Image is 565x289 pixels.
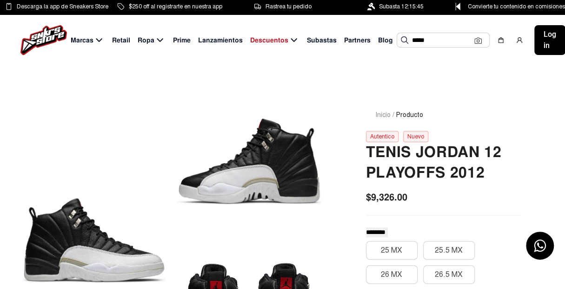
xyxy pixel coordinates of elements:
[452,3,464,10] img: Control Point Icon
[20,25,67,55] img: logo
[17,1,108,12] span: Descarga la app de Sneakers Store
[129,1,222,12] span: $250 off al registrarte en nuestra app
[366,265,418,284] button: 26 MX
[138,35,154,45] span: Ropa
[392,110,394,120] span: /
[173,35,191,45] span: Prime
[516,36,523,44] img: user
[366,241,418,260] button: 25 MX
[468,1,565,12] span: Convierte tu contenido en comisiones
[307,35,337,45] span: Subastas
[344,35,371,45] span: Partners
[396,110,423,120] span: Producto
[366,142,520,183] h2: Tenis Jordan 12 Playoffs 2012
[71,35,93,45] span: Marcas
[366,131,399,142] div: Autentico
[250,35,288,45] span: Descuentos
[379,1,424,12] span: Subasta 12:15:45
[423,241,475,260] button: 25.5 MX
[366,190,407,204] span: $9,326.00
[403,131,428,142] div: Nuevo
[497,36,505,44] img: shopping
[266,1,312,12] span: Rastrea tu pedido
[198,35,243,45] span: Lanzamientos
[378,35,393,45] span: Blog
[375,111,391,119] a: Inicio
[544,29,556,51] span: Log in
[423,265,475,284] button: 26.5 MX
[112,35,130,45] span: Retail
[401,36,408,44] img: Buscar
[474,37,482,44] img: Cámara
